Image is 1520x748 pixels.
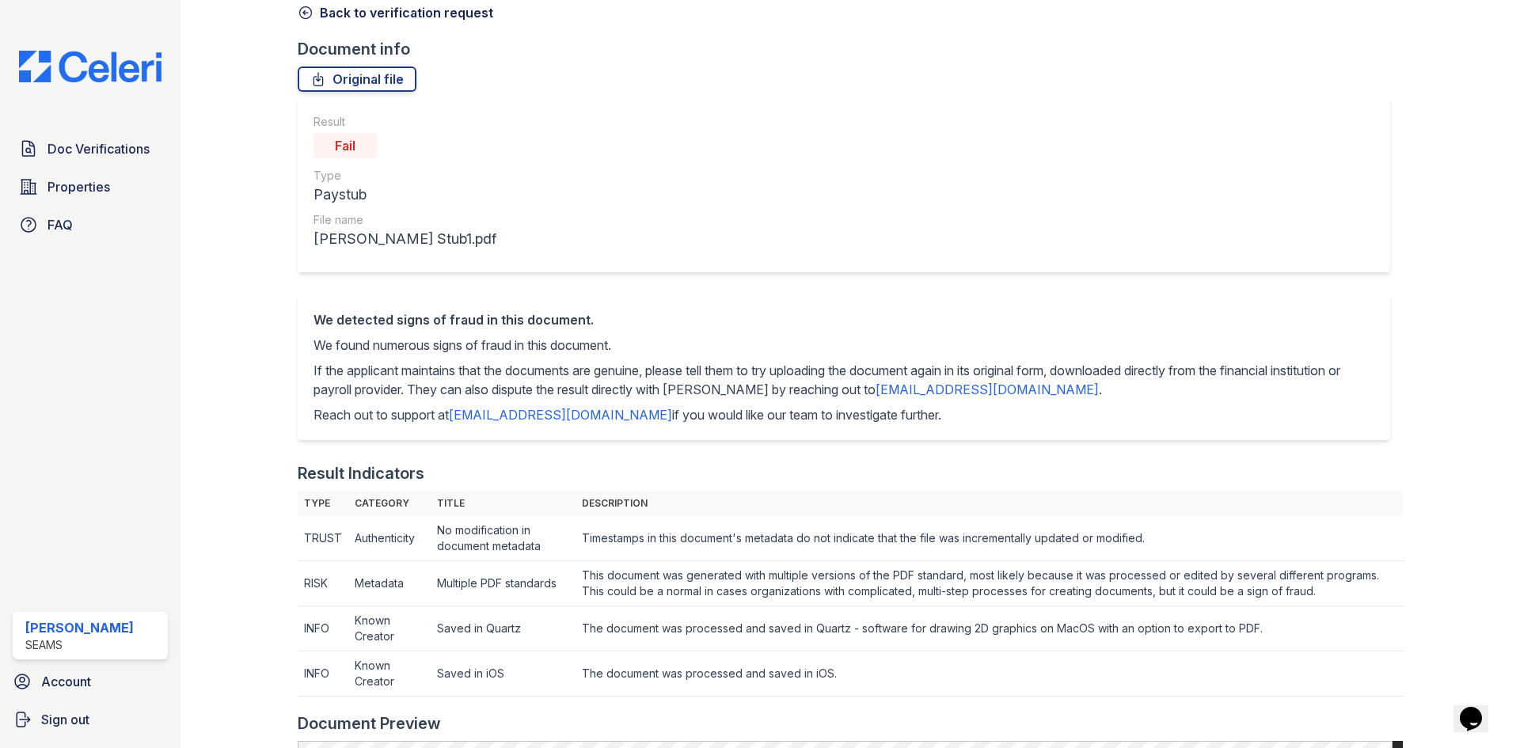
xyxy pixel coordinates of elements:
span: Sign out [41,710,89,729]
p: If the applicant maintains that the documents are genuine, please tell them to try uploading the ... [313,361,1374,399]
a: Properties [13,171,168,203]
td: INFO [298,606,348,651]
td: This document was generated with multiple versions of the PDF standard, most likely because it wa... [576,561,1402,606]
td: No modification in document metadata [431,516,576,561]
div: File name [313,212,496,228]
div: [PERSON_NAME] [25,618,134,637]
div: Paystub [313,184,496,206]
div: Result Indicators [298,462,424,484]
td: TRUST [298,516,348,561]
div: Result [313,114,496,130]
td: RISK [298,561,348,606]
a: [EMAIL_ADDRESS][DOMAIN_NAME] [449,407,672,423]
td: INFO [298,651,348,697]
td: The document was processed and saved in iOS. [576,651,1402,697]
td: Timestamps in this document's metadata do not indicate that the file was incrementally updated or... [576,516,1402,561]
span: FAQ [47,215,73,234]
div: SEAMS [25,637,134,653]
span: . [1099,382,1102,397]
span: Doc Verifications [47,139,150,158]
th: Title [431,491,576,516]
th: Type [298,491,348,516]
td: Multiple PDF standards [431,561,576,606]
td: The document was processed and saved in Quartz - software for drawing 2D graphics on MacOS with a... [576,606,1402,651]
div: Fail [313,133,377,158]
td: Known Creator [348,606,431,651]
a: Back to verification request [298,3,493,22]
td: Known Creator [348,651,431,697]
td: Saved in iOS [431,651,576,697]
p: Reach out to support at if you would like our team to investigate further. [313,405,1374,424]
a: FAQ [13,209,168,241]
div: We detected signs of fraud in this document. [313,310,1374,329]
a: [EMAIL_ADDRESS][DOMAIN_NAME] [876,382,1099,397]
div: [PERSON_NAME] Stub1.pdf [313,228,496,250]
span: Properties [47,177,110,196]
a: Account [6,666,174,697]
a: Original file [298,66,416,92]
div: Document Preview [298,712,441,735]
img: CE_Logo_Blue-a8612792a0a2168367f1c8372b55b34899dd931a85d93a1a3d3e32e68fde9ad4.png [6,51,174,82]
a: Sign out [6,704,174,735]
td: Metadata [348,561,431,606]
p: We found numerous signs of fraud in this document. [313,336,1374,355]
div: Document info [298,38,1403,60]
iframe: chat widget [1453,685,1504,732]
div: Type [313,168,496,184]
th: Category [348,491,431,516]
td: Authenticity [348,516,431,561]
a: Doc Verifications [13,133,168,165]
th: Description [576,491,1402,516]
span: Account [41,672,91,691]
td: Saved in Quartz [431,606,576,651]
